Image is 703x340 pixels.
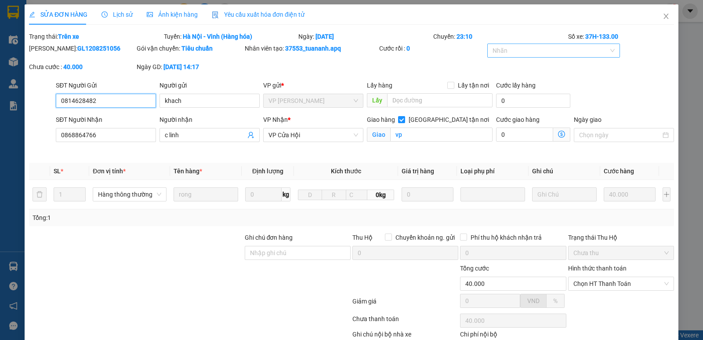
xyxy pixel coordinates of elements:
input: Cước giao hàng [496,128,553,142]
input: Cước lấy hàng [496,94,570,108]
span: VND [527,297,540,304]
span: edit [29,11,35,18]
b: GL1208251056 [77,45,120,52]
span: Phí thu hộ khách nhận trả [467,233,545,242]
div: [PERSON_NAME]: [29,44,135,53]
span: [GEOGRAPHIC_DATA] tận nơi [405,115,493,124]
th: Ghi chú [529,163,600,180]
label: Hình thức thanh toán [568,265,627,272]
b: Hà Nội - Vinh (Hàng hóa) [183,33,252,40]
span: dollar-circle [558,131,565,138]
b: 40.000 [63,63,83,70]
button: plus [663,187,670,201]
input: Giao tận nơi [390,128,493,142]
span: Định lượng [252,168,283,175]
input: Dọc đường [387,93,493,107]
span: Hàng thông thường [98,188,161,201]
label: Ngày giao [574,116,602,123]
div: Chưa cước : [29,62,135,72]
span: kg [282,187,290,201]
div: Tuyến: [163,32,298,41]
b: [DATE] 14:17 [163,63,199,70]
span: Lấy hàng [367,82,392,89]
span: VP Nhận [263,116,288,123]
span: user-add [247,132,254,139]
th: Loại phụ phí [457,163,529,180]
span: Kích thước [331,168,361,175]
span: Lấy tận nơi [454,80,493,90]
span: Yêu cầu xuất hóa đơn điện tử [212,11,304,18]
b: 23:10 [457,33,472,40]
input: Ghi Chú [532,187,597,201]
input: 0 [604,187,656,201]
div: Gói vận chuyển: [137,44,243,53]
b: Trên xe [58,33,79,40]
div: Chưa thanh toán [351,314,459,329]
input: D [298,190,322,200]
span: SL [54,168,61,175]
div: Trạng thái: [28,32,163,41]
span: SỬA ĐƠN HÀNG [29,11,87,18]
b: [DATE] [315,33,334,40]
span: Chưa thu [573,246,669,260]
div: Tổng: 1 [33,213,272,223]
div: Người gửi [159,80,260,90]
div: Ngày: [297,32,432,41]
label: Cước giao hàng [496,116,540,123]
span: Thu Hộ [352,234,373,241]
div: Giảm giá [351,296,459,312]
span: Tên hàng [174,168,202,175]
span: Lịch sử [101,11,133,18]
span: VP GIA LÂM [268,94,358,107]
input: Ngày giao [579,130,661,140]
span: close [663,13,670,20]
label: Cước lấy hàng [496,82,536,89]
span: Ảnh kiện hàng [147,11,198,18]
div: Ngày GD: [137,62,243,72]
b: 37553_tuananh.apq [285,45,341,52]
b: 0 [406,45,410,52]
div: Số xe: [567,32,675,41]
input: R [322,190,346,200]
span: Lấy [367,93,387,107]
span: VP Cửa Hội [268,128,358,142]
div: Trạng thái Thu Hộ [568,233,674,242]
span: clock-circle [101,11,108,18]
span: Chọn HT Thanh Toán [573,277,669,290]
b: Tiêu chuẩn [181,45,213,52]
span: Cước hàng [604,168,634,175]
input: Ghi chú đơn hàng [245,246,351,260]
span: Chuyển khoản ng. gửi [392,233,458,242]
span: Giá trị hàng [402,168,434,175]
b: 37H-133.00 [585,33,618,40]
div: Chuyến: [432,32,567,41]
input: C [346,190,368,200]
div: SĐT Người Nhận [56,115,156,124]
span: picture [147,11,153,18]
span: % [553,297,558,304]
span: Giao hàng [367,116,395,123]
button: Close [654,4,678,29]
div: Cước rồi : [379,44,485,53]
div: Người nhận [159,115,260,124]
span: 0kg [367,190,394,200]
div: SĐT Người Gửi [56,80,156,90]
input: VD: Bàn, Ghế [174,187,238,201]
button: delete [33,187,47,201]
img: icon [212,11,219,18]
span: Giao [367,128,390,142]
div: Nhân viên tạo: [245,44,378,53]
span: Tổng cước [460,265,489,272]
input: 0 [402,187,453,201]
label: Ghi chú đơn hàng [245,234,293,241]
div: VP gửi [263,80,363,90]
span: Đơn vị tính [93,168,126,175]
